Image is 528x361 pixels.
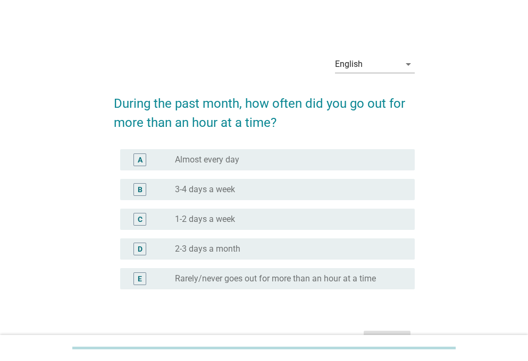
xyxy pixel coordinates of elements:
label: Almost every day [175,154,239,165]
label: Rarely/never goes out for more than an hour at a time [175,273,376,284]
i: arrow_drop_down [402,58,415,71]
label: 3-4 days a week [175,184,235,195]
div: D [138,243,143,254]
h2: During the past month, how often did you go out for more than an hour at a time? [114,83,415,132]
div: A [138,154,143,165]
div: E [138,273,142,284]
div: B [138,184,143,195]
div: English [335,59,363,69]
label: 1-2 days a week [175,214,235,225]
label: 2-3 days a month [175,244,240,254]
div: C [138,213,143,225]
